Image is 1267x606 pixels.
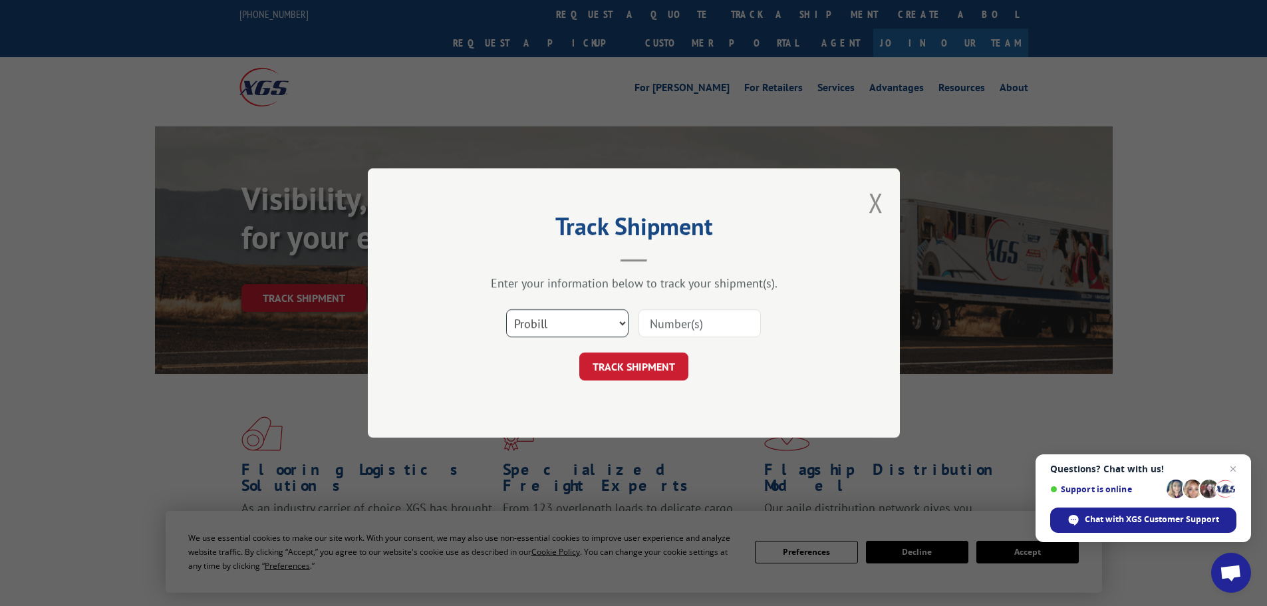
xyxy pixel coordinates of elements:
[579,353,688,380] button: TRACK SHIPMENT
[434,217,833,242] h2: Track Shipment
[1085,514,1219,526] span: Chat with XGS Customer Support
[1050,484,1162,494] span: Support is online
[1211,553,1251,593] div: Open chat
[869,185,883,220] button: Close modal
[1225,461,1241,477] span: Close chat
[1050,464,1236,474] span: Questions? Chat with us!
[638,309,761,337] input: Number(s)
[1050,508,1236,533] div: Chat with XGS Customer Support
[434,275,833,291] div: Enter your information below to track your shipment(s).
